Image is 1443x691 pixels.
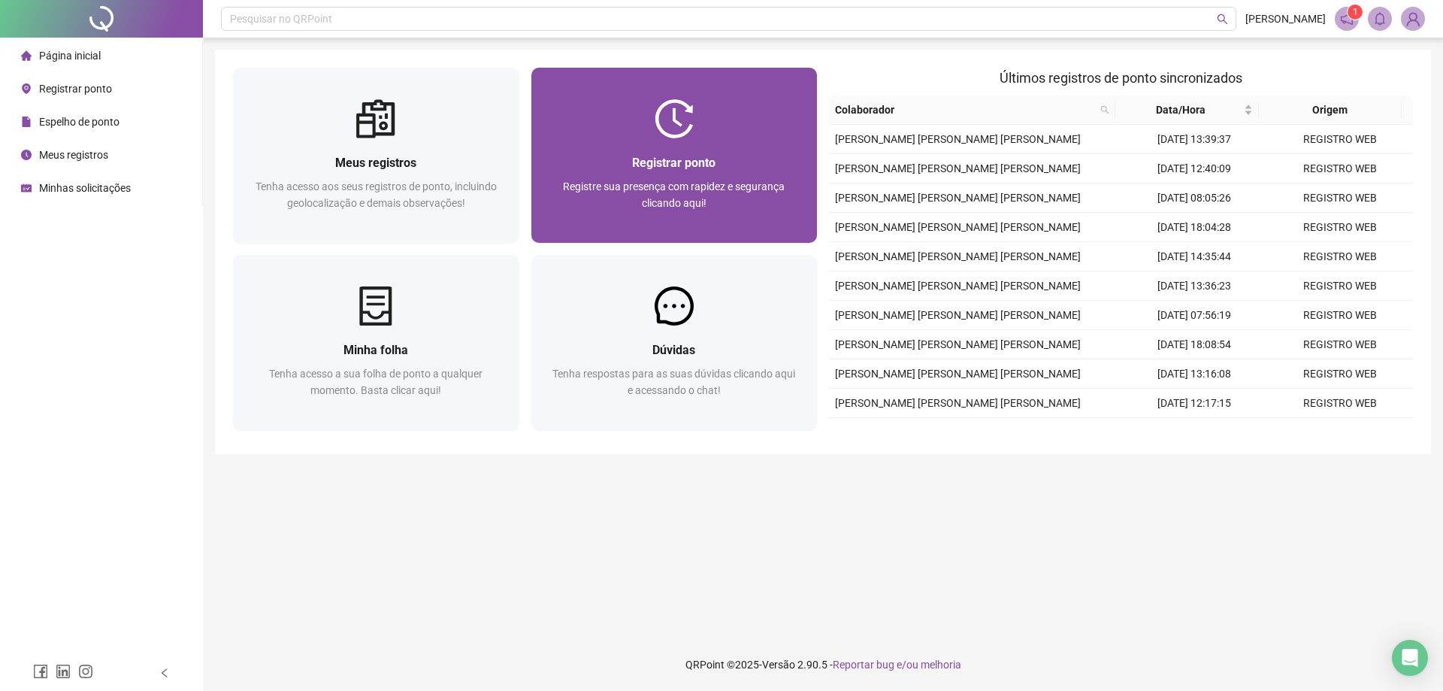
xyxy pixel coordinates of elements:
[835,309,1081,321] span: [PERSON_NAME] [PERSON_NAME] [PERSON_NAME]
[1121,301,1267,330] td: [DATE] 07:56:19
[632,156,715,170] span: Registrar ponto
[531,68,818,243] a: Registrar pontoRegistre sua presença com rapidez e segurança clicando aqui!
[1267,389,1413,418] td: REGISTRO WEB
[1267,213,1413,242] td: REGISTRO WEB
[1267,125,1413,154] td: REGISTRO WEB
[835,280,1081,292] span: [PERSON_NAME] [PERSON_NAME] [PERSON_NAME]
[39,83,112,95] span: Registrar ponto
[335,156,416,170] span: Meus registros
[835,162,1081,174] span: [PERSON_NAME] [PERSON_NAME] [PERSON_NAME]
[1267,183,1413,213] td: REGISTRO WEB
[1340,12,1354,26] span: notification
[269,368,483,396] span: Tenha acesso a sua folha de ponto a qualquer momento. Basta clicar aqui!
[21,117,32,127] span: file
[652,343,695,357] span: Dúvidas
[203,638,1443,691] footer: QRPoint © 2025 - 2.90.5 -
[1267,242,1413,271] td: REGISTRO WEB
[563,180,785,209] span: Registre sua presença com rapidez e segurança clicando aqui!
[835,338,1081,350] span: [PERSON_NAME] [PERSON_NAME] [PERSON_NAME]
[835,368,1081,380] span: [PERSON_NAME] [PERSON_NAME] [PERSON_NAME]
[1402,8,1424,30] img: 89072
[1245,11,1326,27] span: [PERSON_NAME]
[1353,7,1358,17] span: 1
[1121,418,1267,447] td: [DATE] 07:52:18
[343,343,408,357] span: Minha folha
[835,192,1081,204] span: [PERSON_NAME] [PERSON_NAME] [PERSON_NAME]
[835,102,1094,118] span: Colaborador
[1121,389,1267,418] td: [DATE] 12:17:15
[33,664,48,679] span: facebook
[1348,5,1363,20] sup: 1
[21,50,32,61] span: home
[835,221,1081,233] span: [PERSON_NAME] [PERSON_NAME] [PERSON_NAME]
[1121,125,1267,154] td: [DATE] 13:39:37
[1392,640,1428,676] div: Open Intercom Messenger
[762,659,795,671] span: Versão
[1121,183,1267,213] td: [DATE] 08:05:26
[1121,330,1267,359] td: [DATE] 18:08:54
[835,133,1081,145] span: [PERSON_NAME] [PERSON_NAME] [PERSON_NAME]
[21,150,32,160] span: clock-circle
[39,50,101,62] span: Página inicial
[531,255,818,430] a: DúvidasTenha respostas para as suas dúvidas clicando aqui e acessando o chat!
[1097,98,1112,121] span: search
[1373,12,1387,26] span: bell
[1267,301,1413,330] td: REGISTRO WEB
[1267,154,1413,183] td: REGISTRO WEB
[1267,359,1413,389] td: REGISTRO WEB
[39,182,131,194] span: Minhas solicitações
[78,664,93,679] span: instagram
[833,659,961,671] span: Reportar bug e/ou melhoria
[1121,154,1267,183] td: [DATE] 12:40:09
[256,180,497,209] span: Tenha acesso aos seus registros de ponto, incluindo geolocalização e demais observações!
[1121,359,1267,389] td: [DATE] 13:16:08
[1121,271,1267,301] td: [DATE] 13:36:23
[39,149,108,161] span: Meus registros
[159,668,170,678] span: left
[1100,105,1109,114] span: search
[21,83,32,94] span: environment
[1217,14,1228,25] span: search
[39,116,119,128] span: Espelho de ponto
[233,255,519,430] a: Minha folhaTenha acesso a sua folha de ponto a qualquer momento. Basta clicar aqui!
[1115,95,1259,125] th: Data/Hora
[21,183,32,193] span: schedule
[835,397,1081,409] span: [PERSON_NAME] [PERSON_NAME] [PERSON_NAME]
[1121,213,1267,242] td: [DATE] 18:04:28
[1267,418,1413,447] td: REGISTRO WEB
[233,68,519,243] a: Meus registrosTenha acesso aos seus registros de ponto, incluindo geolocalização e demais observa...
[1267,271,1413,301] td: REGISTRO WEB
[1259,95,1402,125] th: Origem
[1121,242,1267,271] td: [DATE] 14:35:44
[552,368,795,396] span: Tenha respostas para as suas dúvidas clicando aqui e acessando o chat!
[1000,70,1242,86] span: Últimos registros de ponto sincronizados
[56,664,71,679] span: linkedin
[835,250,1081,262] span: [PERSON_NAME] [PERSON_NAME] [PERSON_NAME]
[1267,330,1413,359] td: REGISTRO WEB
[1121,102,1241,118] span: Data/Hora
